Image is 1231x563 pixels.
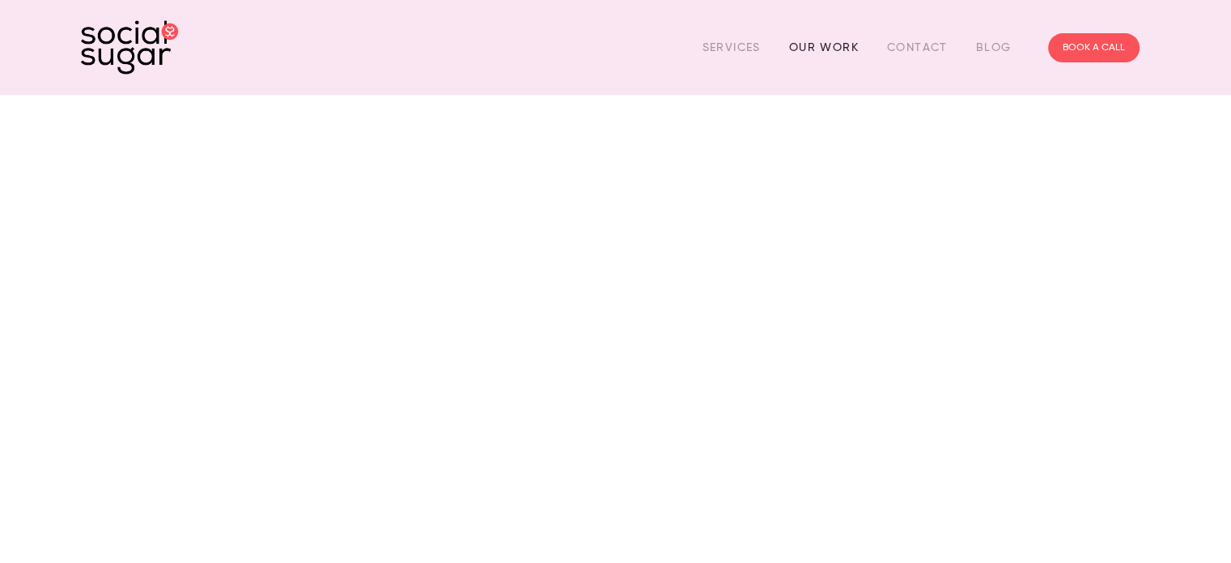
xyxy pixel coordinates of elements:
[789,35,859,60] a: Our Work
[81,20,178,75] img: SocialSugar
[976,35,1012,60] a: Blog
[887,35,948,60] a: Contact
[1048,33,1140,62] a: BOOK A CALL
[703,35,761,60] a: Services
